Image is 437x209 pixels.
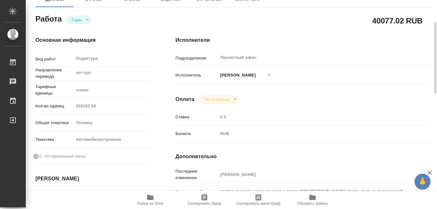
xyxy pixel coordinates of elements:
[45,153,86,159] span: Нотариальный заказ
[218,112,409,122] input: Пустое поле
[73,134,150,145] div: Автомобилестроение
[203,97,231,102] button: Не оплачена
[175,36,430,44] h4: Исполнители
[175,189,218,202] p: Комментарий к работе
[35,120,73,126] p: Общая тематика
[175,95,194,103] h4: Оплата
[218,72,256,78] p: [PERSON_NAME]
[218,170,409,179] input: Пустое поле
[35,103,73,109] p: Кол-во единиц
[35,36,150,44] h4: Основная информация
[175,131,218,137] p: Валюта
[35,175,150,183] h4: [PERSON_NAME]
[35,67,73,80] p: Направление перевода
[175,168,218,181] p: Последнее изменение
[177,191,231,209] button: Скопировать бриф
[123,191,177,209] button: Папка на Drive
[372,15,423,26] h2: 40077.02 RUB
[35,13,62,24] h2: Работа
[285,191,339,209] button: Обновить файлы
[175,55,218,61] p: Подразделение
[414,174,431,190] button: 🙏
[417,175,428,188] span: 🙏
[35,56,73,62] p: Вид работ
[137,201,163,206] span: Папка на Drive
[67,15,91,24] div: Сдан
[175,72,218,78] p: Исполнитель
[73,85,150,95] div: слово
[175,114,218,120] p: Ставка
[35,84,73,96] p: Тарифные единицы
[175,153,430,160] h4: Дополнительно
[218,128,409,139] div: RUB
[187,201,221,206] span: Скопировать бриф
[200,95,239,104] div: Сдан
[231,191,285,209] button: Скопировать мини-бриф
[73,101,150,111] input: Пустое поле
[35,136,73,143] p: Тематика
[297,201,328,206] span: Обновить файлы
[218,186,409,203] textarea: engine manual + кусочек англ с листа [URL][DOMAIN_NAME] (взять только вордовский файл)
[236,201,280,206] span: Скопировать мини-бриф
[73,117,150,128] div: Техника
[70,17,84,23] button: Сдан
